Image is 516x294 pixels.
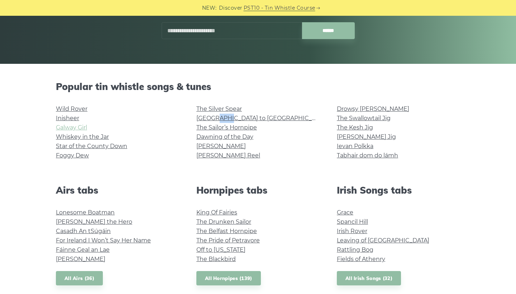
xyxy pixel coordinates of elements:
[337,133,396,140] a: [PERSON_NAME] Jig
[337,209,353,216] a: Grace
[196,271,261,286] a: All Hornpipes (139)
[56,256,105,262] a: [PERSON_NAME]
[196,237,260,244] a: The Pride of Petravore
[56,271,103,286] a: All Airs (36)
[337,256,385,262] a: Fields of Athenry
[244,4,315,12] a: PST10 - Tin Whistle Course
[196,256,236,262] a: The Blackbird
[56,115,79,122] a: Inisheer
[337,115,391,122] a: The Swallowtail Jig
[196,133,253,140] a: Dawning of the Day
[56,218,132,225] a: [PERSON_NAME] the Hero
[196,218,251,225] a: The Drunken Sailor
[56,105,87,112] a: Wild Rover
[196,152,260,159] a: [PERSON_NAME] Reel
[196,124,257,131] a: The Sailor’s Hornpipe
[56,133,109,140] a: Whiskey in the Jar
[337,185,460,196] h2: Irish Songs tabs
[337,228,367,234] a: Irish Rover
[202,4,217,12] span: NEW:
[337,271,401,286] a: All Irish Songs (32)
[337,246,373,253] a: Rattling Bog
[337,143,373,150] a: Ievan Polkka
[337,124,373,131] a: The Kesh Jig
[196,105,242,112] a: The Silver Spear
[337,237,429,244] a: Leaving of [GEOGRAPHIC_DATA]
[196,228,257,234] a: The Belfast Hornpipe
[56,152,89,159] a: Foggy Dew
[56,209,115,216] a: Lonesome Boatman
[56,246,110,253] a: Fáinne Geal an Lae
[56,185,179,196] h2: Airs tabs
[196,185,320,196] h2: Hornpipes tabs
[56,237,151,244] a: For Ireland I Won’t Say Her Name
[196,115,329,122] a: [GEOGRAPHIC_DATA] to [GEOGRAPHIC_DATA]
[219,4,243,12] span: Discover
[56,143,127,150] a: Star of the County Down
[56,81,460,92] h2: Popular tin whistle songs & tunes
[337,152,398,159] a: Tabhair dom do lámh
[196,209,237,216] a: King Of Fairies
[196,246,245,253] a: Off to [US_STATE]
[56,228,111,234] a: Casadh An tSúgáin
[56,124,87,131] a: Galway Girl
[196,143,246,150] a: [PERSON_NAME]
[337,218,368,225] a: Spancil Hill
[337,105,409,112] a: Drowsy [PERSON_NAME]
